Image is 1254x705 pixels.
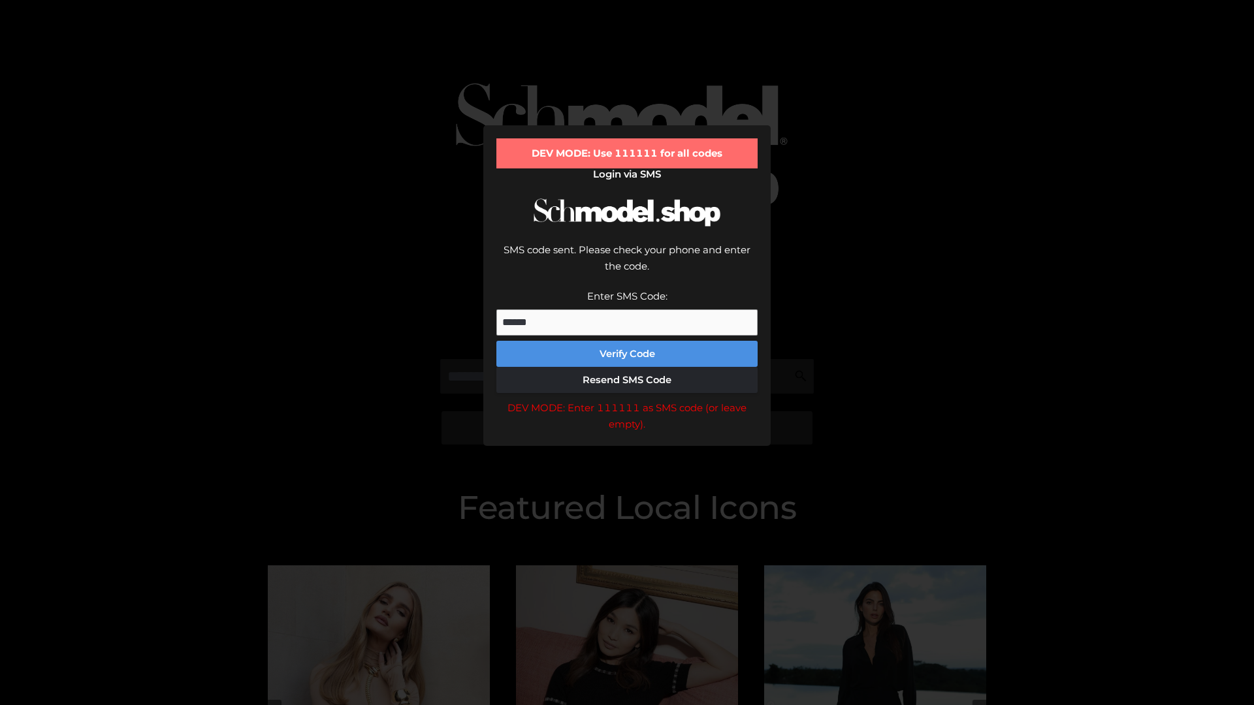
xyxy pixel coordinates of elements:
div: SMS code sent. Please check your phone and enter the code. [496,242,758,288]
button: Verify Code [496,341,758,367]
img: Schmodel Logo [529,187,725,238]
button: Resend SMS Code [496,367,758,393]
h2: Login via SMS [496,168,758,180]
div: DEV MODE: Use 111111 for all codes [496,138,758,168]
div: DEV MODE: Enter 111111 as SMS code (or leave empty). [496,399,758,433]
label: Enter SMS Code: [587,290,667,302]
